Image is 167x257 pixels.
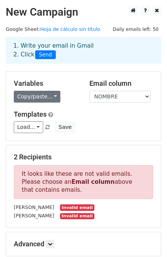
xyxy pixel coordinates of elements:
[8,42,159,59] div: 1. Write your email in Gmail 2. Click
[110,25,161,34] span: Daily emails left: 50
[89,79,154,88] h5: Email column
[55,121,75,133] button: Save
[6,26,100,32] small: Google Sheet:
[14,240,153,248] h5: Advanced
[14,121,43,133] a: Load...
[14,165,153,199] p: It looks like these are not valid emails. Please choose an above that contains emails.
[110,26,161,32] a: Daily emails left: 50
[14,153,153,161] h5: 2 Recipients
[71,178,115,185] strong: Email column
[129,220,167,257] iframe: Chat Widget
[14,79,78,88] h5: Variables
[14,91,60,103] a: Copy/paste...
[60,213,94,220] small: Invalid email
[35,50,56,59] span: Send
[6,6,161,19] h2: New Campaign
[14,204,54,210] small: [PERSON_NAME]
[129,220,167,257] div: Widget de chat
[40,26,100,32] a: Hoja de cálculo sin título
[14,213,54,218] small: [PERSON_NAME]
[14,110,47,118] a: Templates
[60,204,94,211] small: Invalid email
